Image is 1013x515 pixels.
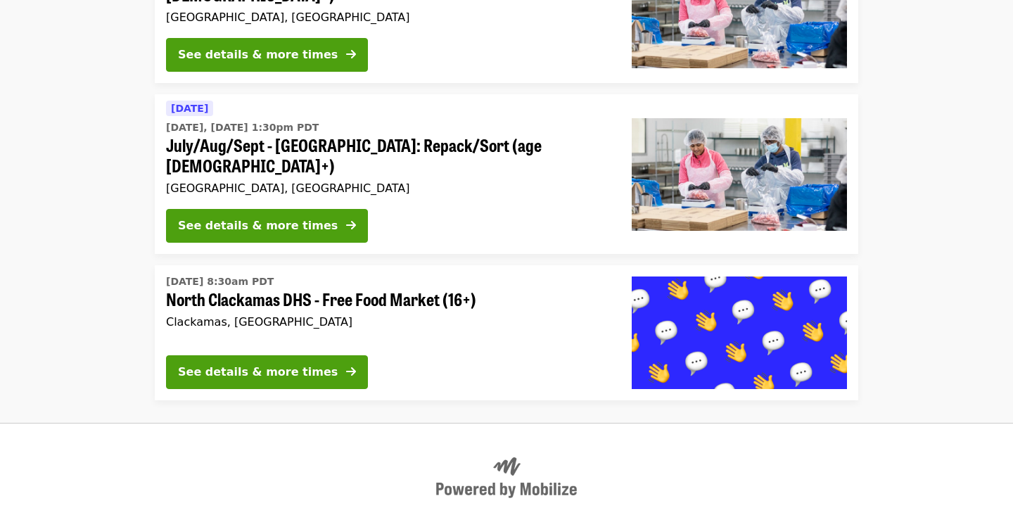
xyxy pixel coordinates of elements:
button: See details & more times [166,209,368,243]
a: See details for "July/Aug/Sept - Beaverton: Repack/Sort (age 10+)" [155,94,858,254]
div: [GEOGRAPHIC_DATA], [GEOGRAPHIC_DATA] [166,182,609,195]
span: July/Aug/Sept - [GEOGRAPHIC_DATA]: Repack/Sort (age [DEMOGRAPHIC_DATA]+) [166,135,609,176]
img: North Clackamas DHS - Free Food Market (16+) organized by Oregon Food Bank [632,276,847,389]
div: Clackamas, [GEOGRAPHIC_DATA] [166,315,609,329]
time: [DATE], [DATE] 1:30pm PDT [166,120,319,135]
img: July/Aug/Sept - Beaverton: Repack/Sort (age 10+) organized by Oregon Food Bank [632,118,847,231]
span: [DATE] [171,103,208,114]
i: arrow-right icon [346,48,356,61]
div: See details & more times [178,217,338,234]
button: See details & more times [166,38,368,72]
a: See details for "North Clackamas DHS - Free Food Market (16+)" [155,265,858,400]
img: Powered by Mobilize [436,457,577,498]
i: arrow-right icon [346,219,356,232]
div: See details & more times [178,46,338,63]
div: [GEOGRAPHIC_DATA], [GEOGRAPHIC_DATA] [166,11,609,24]
i: arrow-right icon [346,365,356,379]
button: See details & more times [166,355,368,389]
time: [DATE] 8:30am PDT [166,274,274,289]
span: North Clackamas DHS - Free Food Market (16+) [166,289,609,310]
div: See details & more times [178,364,338,381]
